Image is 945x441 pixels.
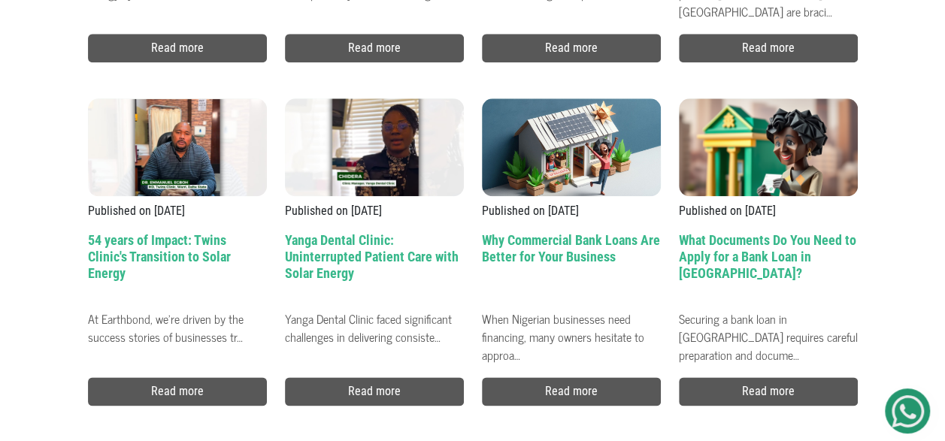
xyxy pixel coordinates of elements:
h2: Why Commercial Bank Loans Are Better for Your Business [482,232,661,304]
h2: 54 years of Impact: Twins Clinic's Transition to Solar Energy [88,232,267,304]
p: Published on [DATE] [88,202,267,220]
h2: What Documents Do You Need to Apply for a Bank Loan in [GEOGRAPHIC_DATA]? [679,232,858,304]
a: Read more [88,377,267,406]
a: Read more [482,377,661,406]
p: When Nigerian businesses need financing, many owners hesitate to approa… [482,304,661,341]
p: Published on [DATE] [482,202,661,220]
a: Read more [679,34,858,62]
a: Read more [285,377,464,406]
a: Read more [285,34,464,62]
h2: Yanga Dental Clinic: Uninterrupted Patient Care with Solar Energy [285,232,464,304]
a: Published on [DATE] What Documents Do You Need to Apply for a Bank Loan in [GEOGRAPHIC_DATA]? Sec... [679,98,858,341]
a: Read more [88,34,267,62]
p: Yanga Dental Clinic faced significant challenges in delivering consiste… [285,304,464,341]
a: Read more [679,377,858,406]
a: Read more [482,34,661,62]
p: Published on [DATE] [285,202,464,220]
a: Published on [DATE] Yanga Dental Clinic: Uninterrupted Patient Care with Solar Energy Yanga Denta... [285,98,464,341]
a: Published on [DATE] 54 years of Impact: Twins Clinic's Transition to Solar Energy At Earthbond, w... [88,98,267,341]
p: At Earthbond, we're driven by the success stories of businesses tr… [88,304,267,341]
img: Get Started On Earthbond Via Whatsapp [892,395,924,427]
a: Published on [DATE] Why Commercial Bank Loans Are Better for Your Business When Nigerian business... [482,98,661,341]
p: Published on [DATE] [679,202,858,220]
p: Securing a bank loan in [GEOGRAPHIC_DATA] requires careful preparation and docume… [679,304,858,341]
